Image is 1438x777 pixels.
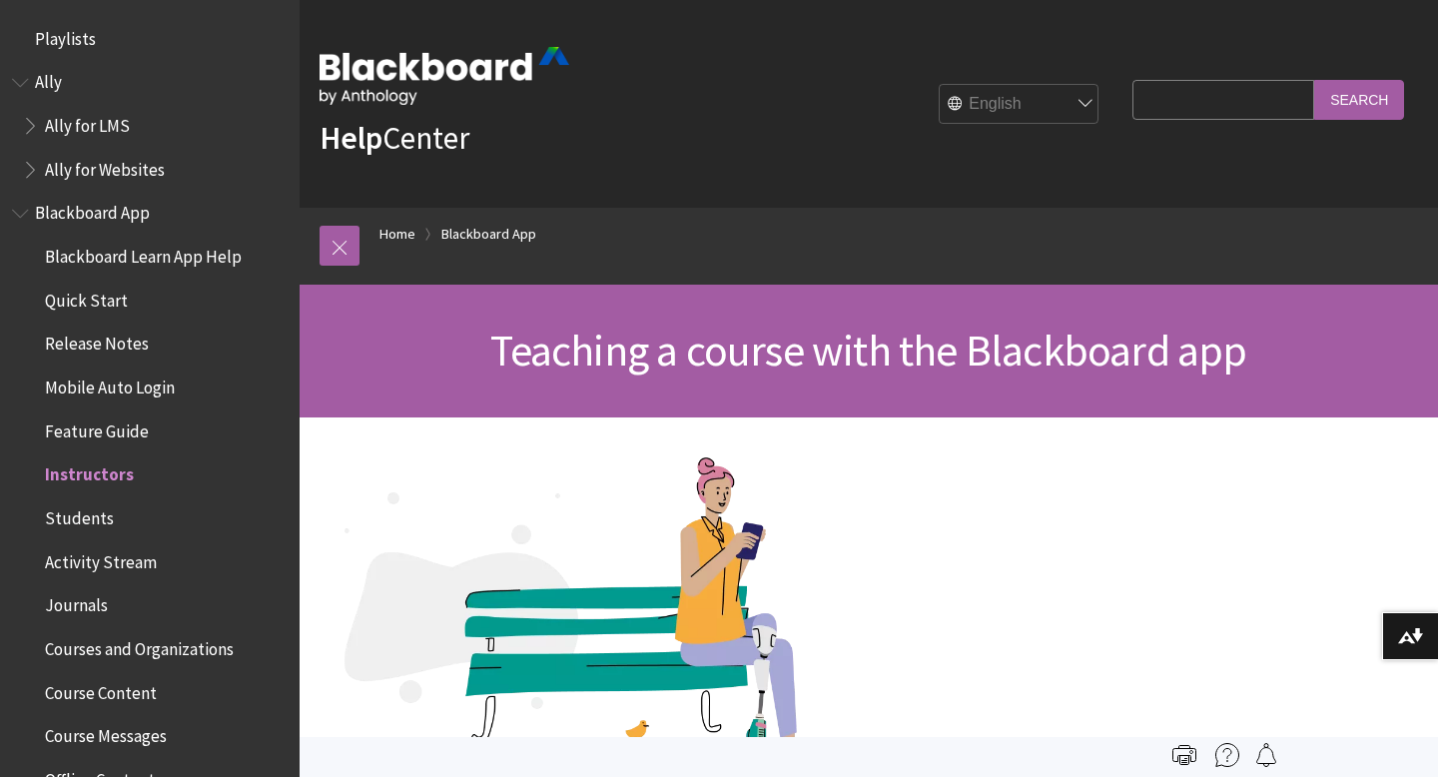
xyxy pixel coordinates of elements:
input: Search [1314,80,1404,119]
span: Students [45,501,114,528]
select: Site Language Selector [940,85,1099,125]
a: Blackboard App [441,222,536,247]
span: Playlists [35,22,96,49]
span: Mobile Auto Login [45,371,175,397]
span: Blackboard App [35,197,150,224]
a: Home [379,222,415,247]
strong: Help [320,118,382,158]
span: Activity Stream [45,545,157,572]
span: Feature Guide [45,414,149,441]
span: Blackboard Learn App Help [45,240,242,267]
span: Course Messages [45,720,167,747]
span: Ally for LMS [45,109,130,136]
span: Quick Start [45,284,128,311]
span: Journals [45,589,108,616]
span: Ally for Websites [45,153,165,180]
img: Blackboard by Anthology [320,47,569,105]
a: HelpCenter [320,118,469,158]
img: More help [1215,743,1239,767]
img: Print [1172,743,1196,767]
span: Teaching a course with the Blackboard app [490,323,1246,378]
span: Release Notes [45,328,149,355]
img: Follow this page [1254,743,1278,767]
nav: Book outline for Anthology Ally Help [12,66,288,187]
nav: Book outline for Playlists [12,22,288,56]
span: Ally [35,66,62,93]
span: Courses and Organizations [45,632,234,659]
span: Course Content [45,676,157,703]
span: Instructors [45,458,134,485]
